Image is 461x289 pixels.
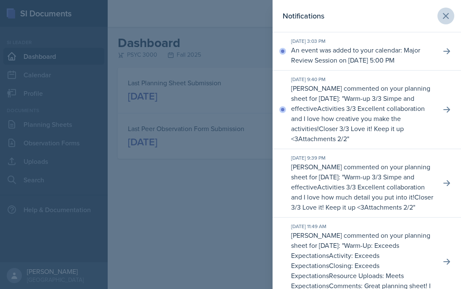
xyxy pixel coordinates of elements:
p: Activities 3/3 Excellent collaboration and I love how creative you make the activities! [291,104,425,133]
p: Activities 3/3 Excellent collaboration and I love how much detail you put into it! [291,182,425,202]
p: Attachments 2/2 [364,202,413,212]
div: [DATE] 3:03 PM [291,37,434,45]
p: Attachments 2/2 [298,134,347,143]
p: Warm-up 3/3 Simpe and effective [291,172,414,192]
div: [DATE] 9:40 PM [291,76,434,83]
p: Closing: Exceeds Expectations [291,261,379,280]
p: Closer 3/3 Love it! Keep it up <3 [291,124,404,143]
div: [DATE] 11:49 AM [291,223,434,230]
p: Warm-up 3/3 Simpe and effective [291,94,414,113]
p: [PERSON_NAME] commented on your planning sheet for [DATE]: " " [291,162,434,212]
div: [DATE] 9:39 PM [291,154,434,162]
h2: Notifications [283,10,324,22]
p: [PERSON_NAME] commented on your planning sheet for [DATE]: " " [291,83,434,144]
p: An event was added to your calendar: Major Review Session on [DATE] 5:00 PM [291,45,434,65]
p: Activity: Exceeds Expectations [291,251,379,270]
p: Warm-Up: Exceeds Expectations [291,241,399,260]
